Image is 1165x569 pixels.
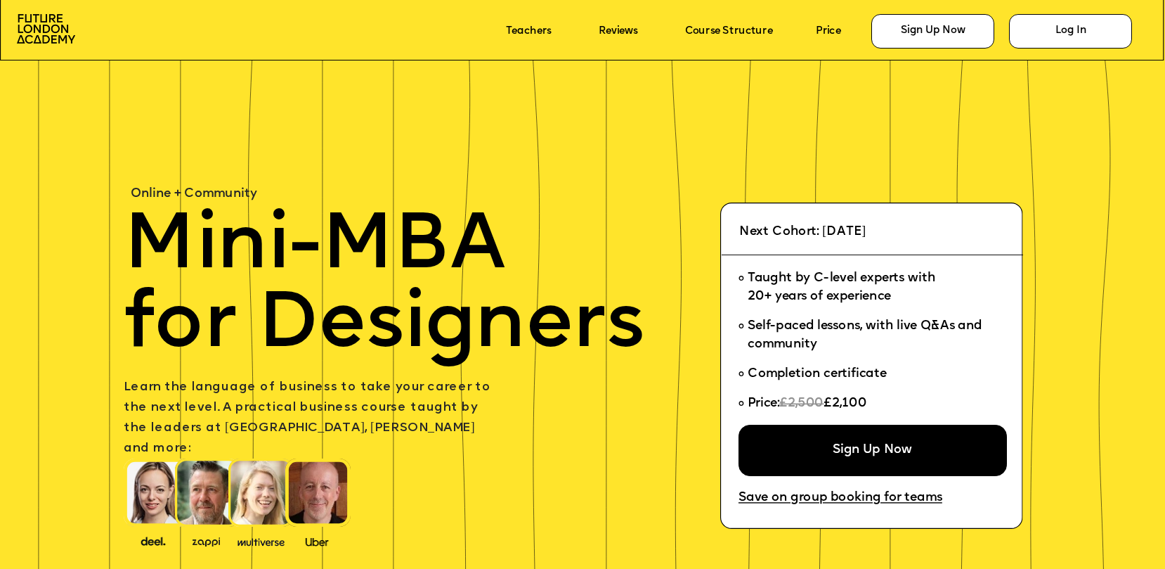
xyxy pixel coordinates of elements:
span: £2,500 [779,398,824,411]
a: Course Structure [685,25,773,37]
a: Price [816,25,841,37]
a: Save on group booking for teams [738,492,942,505]
img: image-388f4489-9820-4c53-9b08-f7df0b8d4ae2.png [130,532,176,548]
span: Price: [748,398,779,411]
span: Learn the language of business to take your career to the next level. A practical business course... [124,381,495,455]
img: image-aac980e9-41de-4c2d-a048-f29dd30a0068.png [17,14,75,44]
span: Mini-MBA for Designers [124,208,645,365]
span: Self-paced lessons, with live Q&As and community [748,320,985,351]
span: Next Cohort: [DATE] [739,226,866,238]
span: Completion certificate [748,368,887,381]
span: Taught by C-level experts with 20+ years of experience [748,272,935,303]
a: Reviews [599,25,637,37]
img: image-99cff0b2-a396-4aab-8550-cf4071da2cb9.png [294,534,340,547]
a: Teachers [506,25,552,37]
span: Online + Community [131,188,257,200]
img: image-b2f1584c-cbf7-4a77-bbe0-f56ae6ee31f2.png [183,534,230,547]
img: image-b7d05013-d886-4065-8d38-3eca2af40620.png [233,533,289,548]
span: £2,100 [824,398,867,411]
